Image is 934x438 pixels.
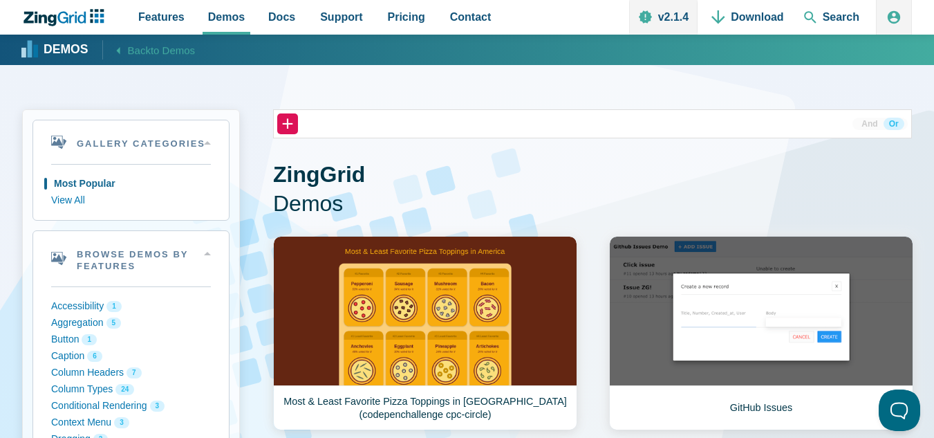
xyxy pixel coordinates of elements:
summary: Gallery Categories [33,120,229,164]
span: Demos [208,8,245,26]
button: Column Headers 7 [51,365,211,381]
button: Aggregation 5 [51,315,211,331]
strong: ZingGrid [273,162,365,187]
button: Most Popular [51,176,211,192]
span: Pricing [388,8,425,26]
a: Backto Demos [102,40,196,59]
button: Conditional Rendering 3 [51,398,211,414]
iframe: Toggle Customer Support [879,390,920,431]
span: to Demos [151,44,195,56]
button: Or [884,118,904,130]
button: Caption 6 [51,348,211,365]
span: Features [138,8,185,26]
summary: Browse Demos By Features [33,231,229,286]
button: View All [51,192,211,209]
button: And [856,118,883,130]
span: Support [320,8,362,26]
span: Docs [268,8,295,26]
strong: Demos [44,44,88,56]
a: ZingChart Logo. Click to return to the homepage [22,9,111,26]
button: + [277,113,298,134]
a: Demos [24,39,88,60]
span: Demos [273,190,912,219]
span: Contact [450,8,492,26]
a: GitHub Issues [609,236,913,430]
button: Accessibility 1 [51,298,211,315]
button: Button 1 [51,331,211,348]
button: Context Menu 3 [51,414,211,431]
button: Column Types 24 [51,381,211,398]
a: Most & Least Favorite Pizza Toppings in [GEOGRAPHIC_DATA] (codepenchallenge cpc-circle) [273,236,577,430]
span: Back [128,42,196,59]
